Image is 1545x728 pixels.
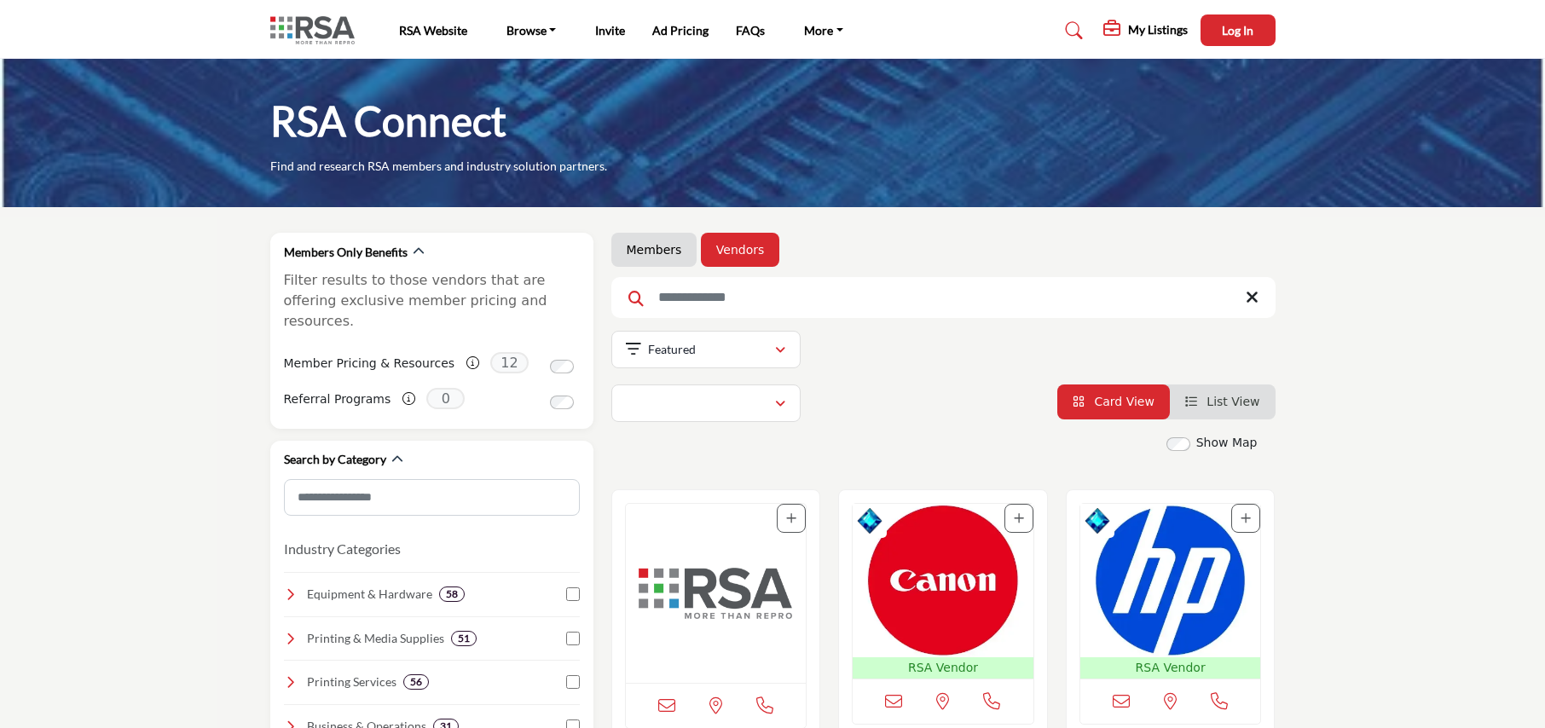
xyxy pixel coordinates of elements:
[307,630,444,647] h4: Printing & Media Supplies: A wide range of high-quality paper, films, inks, and specialty materia...
[1170,384,1276,419] li: List View
[566,587,580,601] input: Select Equipment & Hardware checkbox
[270,95,506,147] h1: RSA Connect
[1080,504,1261,679] a: Open Listing in new tab
[792,19,855,43] a: More
[1222,23,1253,38] span: Log In
[652,23,709,38] a: Ad Pricing
[1206,395,1259,408] span: List View
[626,504,807,683] a: Open Listing in new tab
[550,396,574,409] input: Switch to Referral Programs
[307,673,396,690] h4: Printing Services: Professional printing solutions, including large-format, digital, and offset p...
[1084,659,1258,677] p: RSA Vendor
[284,384,391,414] label: Referral Programs
[595,23,625,38] a: Invite
[566,675,580,689] input: Select Printing Services checkbox
[446,588,458,600] b: 58
[426,388,465,409] span: 0
[786,511,796,525] a: Add To List
[1049,17,1094,44] a: Search
[1014,511,1024,525] a: Add To List
[490,352,529,373] span: 12
[410,676,422,688] b: 56
[270,158,607,175] p: Find and research RSA members and industry solution partners.
[566,632,580,645] input: Select Printing & Media Supplies checkbox
[1057,384,1170,419] li: Card View
[284,349,455,378] label: Member Pricing & Resources
[853,504,1033,657] img: Canon USA
[284,479,580,516] input: Search Category
[1085,508,1110,534] img: Sapphires Badge Icon
[270,16,363,44] img: Site Logo
[626,504,807,683] img: Reprographic Services Association (RSA)
[627,241,682,258] a: Members
[716,241,764,258] a: Vendors
[399,23,467,38] a: RSA Website
[1073,395,1154,408] a: View Card
[1185,395,1260,408] a: View List
[284,539,401,559] button: Industry Categories
[1196,434,1258,452] label: Show Map
[439,586,465,602] div: 58 Results For Equipment & Hardware
[1094,395,1154,408] span: Card View
[1103,20,1188,41] div: My Listings
[403,674,429,690] div: 56 Results For Printing Services
[495,19,569,43] a: Browse
[1241,511,1251,525] a: Add To List
[648,341,696,358] p: Featured
[284,270,580,332] p: Filter results to those vendors that are offering exclusive member pricing and resources.
[451,631,477,646] div: 51 Results For Printing & Media Supplies
[1080,504,1261,657] img: HP Inc.
[857,508,882,534] img: Sapphires Badge Icon
[284,451,386,468] h2: Search by Category
[458,633,470,644] b: 51
[284,244,408,261] h2: Members Only Benefits
[736,23,765,38] a: FAQs
[611,277,1276,318] input: Search Keyword
[1128,22,1188,38] h5: My Listings
[307,586,432,603] h4: Equipment & Hardware : Top-quality printers, copiers, and finishing equipment to enhance efficien...
[853,504,1033,679] a: Open Listing in new tab
[611,331,801,368] button: Featured
[550,360,574,373] input: Switch to Member Pricing & Resources
[856,659,1030,677] p: RSA Vendor
[1201,14,1276,46] button: Log In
